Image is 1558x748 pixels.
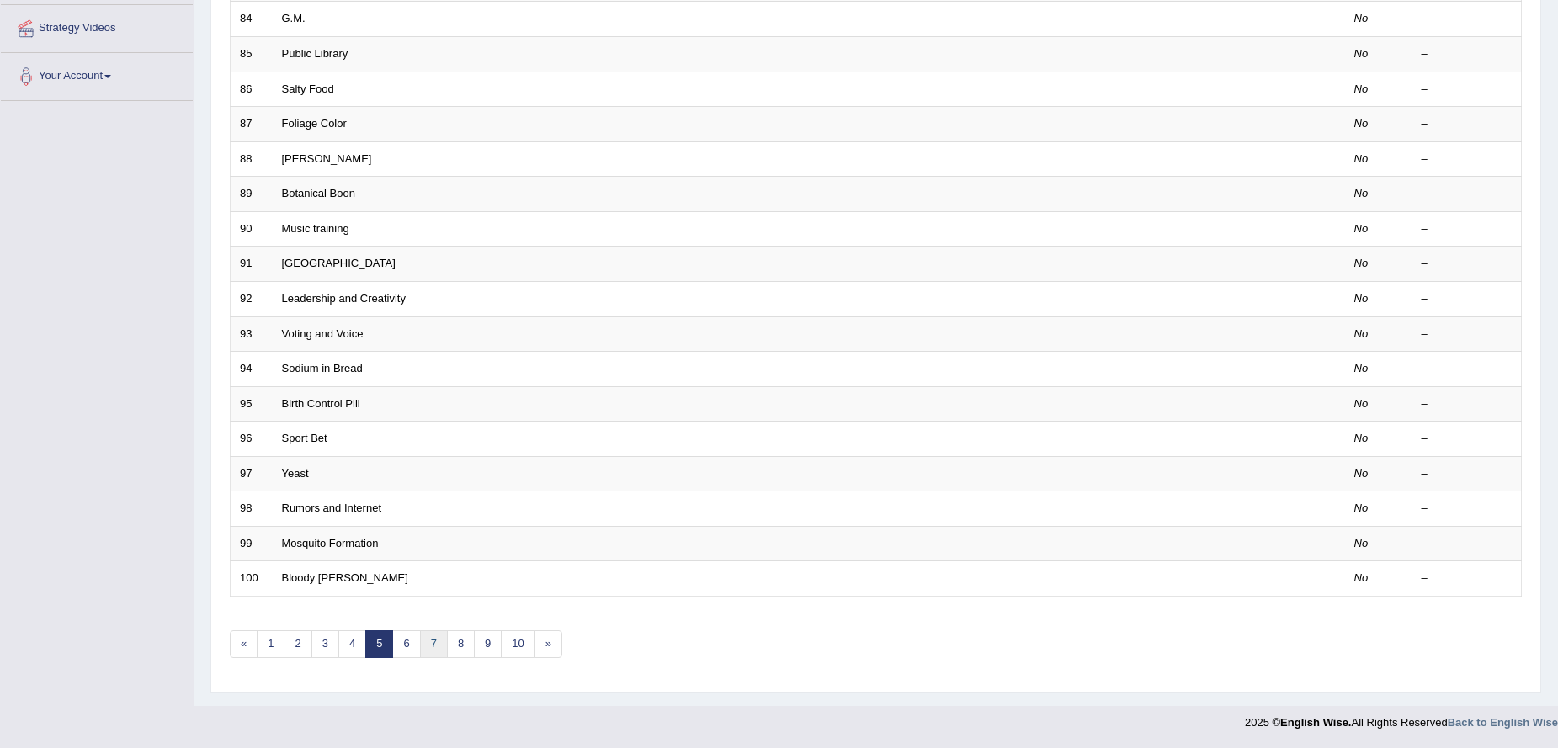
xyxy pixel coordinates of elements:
[282,12,306,24] a: G.M.
[231,2,273,37] td: 84
[1354,117,1369,130] em: No
[231,491,273,527] td: 98
[1354,12,1369,24] em: No
[1422,186,1513,202] div: –
[1422,82,1513,98] div: –
[1354,397,1369,410] em: No
[1422,221,1513,237] div: –
[1422,11,1513,27] div: –
[338,630,366,658] a: 4
[1448,716,1558,729] a: Back to English Wise
[1280,716,1351,729] strong: English Wise.
[1422,570,1513,586] div: –
[282,82,334,95] a: Salty Food
[1422,431,1513,447] div: –
[282,537,379,549] a: Mosquito Formation
[231,386,273,422] td: 95
[282,47,348,60] a: Public Library
[231,211,273,247] td: 90
[282,152,372,165] a: [PERSON_NAME]
[1422,116,1513,132] div: –
[230,630,258,658] a: «
[1354,82,1369,95] em: No
[257,630,284,658] a: 1
[1354,571,1369,584] em: No
[1422,326,1513,342] div: –
[534,630,562,658] a: »
[1354,187,1369,199] em: No
[1354,222,1369,235] em: No
[231,422,273,457] td: 96
[231,107,273,142] td: 87
[1422,361,1513,377] div: –
[365,630,393,658] a: 5
[284,630,311,658] a: 2
[1422,256,1513,272] div: –
[1354,292,1369,305] em: No
[282,187,355,199] a: Botanical Boon
[1354,152,1369,165] em: No
[447,630,475,658] a: 8
[231,456,273,491] td: 97
[1422,46,1513,62] div: –
[1422,396,1513,412] div: –
[1354,432,1369,444] em: No
[1,5,193,47] a: Strategy Videos
[1422,501,1513,517] div: –
[392,630,420,658] a: 6
[1354,327,1369,340] em: No
[1354,537,1369,549] em: No
[282,571,408,584] a: Bloody [PERSON_NAME]
[231,352,273,387] td: 94
[1354,501,1369,514] em: No
[1354,47,1369,60] em: No
[282,327,364,340] a: Voting and Voice
[231,37,273,72] td: 85
[311,630,339,658] a: 3
[231,72,273,107] td: 86
[231,561,273,597] td: 100
[282,362,363,374] a: Sodium in Bread
[501,630,534,658] a: 10
[1,53,193,95] a: Your Account
[231,316,273,352] td: 93
[1354,362,1369,374] em: No
[231,526,273,561] td: 99
[1245,706,1558,730] div: 2025 © All Rights Reserved
[282,432,327,444] a: Sport Bet
[282,117,347,130] a: Foliage Color
[282,222,349,235] a: Music training
[1422,151,1513,167] div: –
[1422,536,1513,552] div: –
[282,501,382,514] a: Rumors and Internet
[420,630,448,658] a: 7
[282,257,396,269] a: [GEOGRAPHIC_DATA]
[231,247,273,282] td: 91
[1422,466,1513,482] div: –
[231,281,273,316] td: 92
[474,630,502,658] a: 9
[282,467,309,480] a: Yeast
[231,141,273,177] td: 88
[1422,291,1513,307] div: –
[1354,467,1369,480] em: No
[1354,257,1369,269] em: No
[282,292,406,305] a: Leadership and Creativity
[282,397,360,410] a: Birth Control Pill
[231,177,273,212] td: 89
